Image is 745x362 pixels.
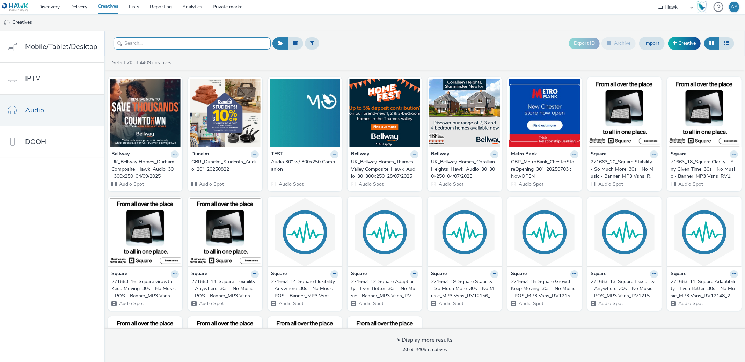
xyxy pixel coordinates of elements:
[511,278,578,300] a: 271663_15_Square Growth - Keep Moving_30s__No Music - POS_MP3 Vsns_RV12152_20250702
[191,158,256,173] div: GBR_Dunelm_Students_Audio_20"_20250822
[191,150,209,158] strong: Dunelm
[351,150,369,158] strong: Bellway
[351,158,418,180] a: UK_Bellway Homes_Thames Valley Composite_Hawk_Audio_30_300x250_28/07/2025
[511,150,537,158] strong: Metro Bank
[569,38,600,49] button: Export ID
[351,270,367,278] strong: Square
[351,278,416,300] div: 271663_12_Square Adaptibility - Even Better_30s__No Music - Banner_MP3 Vsns_RV12149_20250702
[111,158,179,180] a: UK_Bellway Homes_Durham Composite_Hawk_Audio_30_300x250_04/09/2025
[509,198,580,266] img: 271663_15_Square Growth - Keep Moving_30s__No Music - POS_MP3 Vsns_RV12152_20250702 visual
[639,37,665,50] a: Import
[438,300,463,307] span: Audio Spot
[271,278,339,300] a: 271663_14_Square Flexibility - Anywhere_30s__No Music - POS - Banner_MP3 Vsns_RV12151_20250702
[719,37,734,49] button: Table
[358,300,384,307] span: Audio Spot
[111,278,179,300] a: 271663_16_Square Growth - Keep Moving_30s__No Music - POS - Banner_MP3 Vsns_RV12153_20250702
[118,181,144,187] span: Audio Spot
[431,150,449,158] strong: Bellway
[518,300,543,307] span: Audio Spot
[509,79,580,147] img: GBR_MetroBank_ChesterStoreOpening_30"_20250703 ; NowOPEN visual
[431,278,496,300] div: 271663_19_Square Stability - So Much More_30s__No Music_MP3 Vsns_RV12156_20250702
[429,79,500,147] img: UK_Bellway Homes_Corallian Heights_Hawk_Audio_30_300x250_04/07/2025 visual
[114,37,271,50] input: Search...
[270,79,341,147] img: Audio 30" w/ 300x250 Companion visual
[591,278,656,300] div: 271663_13_Square Flexibility - Anywhere_30s__No Music - POS_MP3 Vsns_RV12150_20250702
[271,150,284,158] strong: TEST
[431,270,447,278] strong: Square
[591,158,656,180] div: 271663_20_Square Stability - So Much More_30s__No Music - Banner_MP3 Vsns_RV12157_20250702
[351,278,418,300] a: 271663_12_Square Adaptibility - Even Better_30s__No Music - Banner_MP3 Vsns_RV12149_20250702
[678,181,703,187] span: Audio Spot
[589,198,660,266] img: 271663_13_Square Flexibility - Anywhere_30s__No Music - POS_MP3 Vsns_RV12150_20250702 visual
[402,346,447,353] span: of 4409 creatives
[351,158,416,180] div: UK_Bellway Homes_Thames Valley Composite_Hawk_Audio_30_300x250_28/07/2025
[111,270,127,278] strong: Square
[668,37,701,50] a: Creative
[270,198,341,266] img: 271663_14_Square Flexibility - Anywhere_30s__No Music - POS - Banner_MP3 Vsns_RV12151_20250702 vi...
[198,181,224,187] span: Audio Spot
[438,181,463,187] span: Audio Spot
[429,198,500,266] img: 271663_19_Square Stability - So Much More_30s__No Music_MP3 Vsns_RV12156_20250702 visual
[591,158,658,180] a: 271663_20_Square Stability - So Much More_30s__No Music - Banner_MP3 Vsns_RV12157_20250702
[349,79,420,147] img: UK_Bellway Homes_Thames Valley Composite_Hawk_Audio_30_300x250_28/07/2025 visual
[191,278,256,300] div: 271663_14_Square Flexibility - Anywhere_30s__No Music - POS - Banner_MP3 Vsns_RV12151_20250702
[431,158,498,180] a: UK_Bellway Homes_Corallian Heights_Hawk_Audio_30_300x250_04/07/2025
[25,42,97,52] span: Mobile/Tablet/Desktop
[3,19,10,26] img: audio
[598,181,623,187] span: Audio Spot
[397,336,453,344] div: Display more results
[111,278,176,300] div: 271663_16_Square Growth - Keep Moving_30s__No Music - POS - Banner_MP3 Vsns_RV12153_20250702
[349,198,420,266] img: 271663_12_Square Adaptibility - Even Better_30s__No Music - Banner_MP3 Vsns_RV12149_20250702 visual
[697,1,710,13] a: Hawk Academy
[110,198,181,266] img: 271663_16_Square Growth - Keep Moving_30s__No Music - POS - Banner_MP3 Vsns_RV12153_20250702 visual
[271,270,287,278] strong: Square
[598,300,623,307] span: Audio Spot
[111,150,130,158] strong: Bellway
[271,158,336,173] div: Audio 30" w/ 300x250 Companion
[358,181,384,187] span: Audio Spot
[431,158,496,180] div: UK_Bellway Homes_Corallian Heights_Hawk_Audio_30_300x250_04/07/2025
[591,270,607,278] strong: Square
[278,300,304,307] span: Audio Spot
[511,270,527,278] strong: Square
[704,37,719,49] button: Grid
[511,278,576,300] div: 271663_15_Square Growth - Keep Moving_30s__No Music - POS_MP3 Vsns_RV12152_20250702
[678,300,703,307] span: Audio Spot
[111,59,174,66] a: Select of 4409 creatives
[601,37,636,49] button: Archive
[511,158,578,180] a: GBR_MetroBank_ChesterStoreOpening_30"_20250703 ; NowOPEN
[669,79,740,147] img: 71663_18_Square Clarity - Any Given Time_30s__No Music - Banner_MP3 Vsns_RV12155_20250702 visual
[2,3,29,12] img: undefined Logo
[278,181,304,187] span: Audio Spot
[191,158,259,173] a: GBR_Dunelm_Students_Audio_20"_20250822
[118,300,144,307] span: Audio Spot
[25,105,44,115] span: Audio
[127,59,132,66] strong: 20
[671,278,738,300] a: 271663_11_Square Adaptibility - Even Better_30s__No Music_MP3 Vsns_RV12148_20250702
[25,73,41,83] span: IPTV
[589,79,660,147] img: 271663_20_Square Stability - So Much More_30s__No Music - Banner_MP3 Vsns_RV12157_20250702 visual
[190,198,261,266] img: 271663_14_Square Flexibility - Anywhere_30s__No Music - POS - Banner_MP3 Vsns_RV12151_20250702 vi...
[731,2,738,12] div: AA
[671,158,738,180] a: 71663_18_Square Clarity - Any Given Time_30s__No Music - Banner_MP3 Vsns_RV12155_20250702
[191,278,259,300] a: 271663_14_Square Flexibility - Anywhere_30s__No Music - POS - Banner_MP3 Vsns_RV12151_20250702
[271,158,339,173] a: Audio 30" w/ 300x250 Companion
[191,270,207,278] strong: Square
[198,300,224,307] span: Audio Spot
[671,278,735,300] div: 271663_11_Square Adaptibility - Even Better_30s__No Music_MP3 Vsns_RV12148_20250702
[671,270,686,278] strong: Square
[669,198,740,266] img: 271663_11_Square Adaptibility - Even Better_30s__No Music_MP3 Vsns_RV12148_20250702 visual
[697,1,707,13] div: Hawk Academy
[110,79,181,147] img: UK_Bellway Homes_Durham Composite_Hawk_Audio_30_300x250_04/09/2025 visual
[671,150,686,158] strong: Square
[402,346,408,353] strong: 20
[671,158,735,180] div: 71663_18_Square Clarity - Any Given Time_30s__No Music - Banner_MP3 Vsns_RV12155_20250702
[271,278,336,300] div: 271663_14_Square Flexibility - Anywhere_30s__No Music - POS - Banner_MP3 Vsns_RV12151_20250702
[431,278,498,300] a: 271663_19_Square Stability - So Much More_30s__No Music_MP3 Vsns_RV12156_20250702
[190,79,261,147] img: GBR_Dunelm_Students_Audio_20"_20250822 visual
[25,137,46,147] span: DOOH
[111,158,176,180] div: UK_Bellway Homes_Durham Composite_Hawk_Audio_30_300x250_04/09/2025
[511,158,576,180] div: GBR_MetroBank_ChesterStoreOpening_30"_20250703 ; NowOPEN
[591,278,658,300] a: 271663_13_Square Flexibility - Anywhere_30s__No Music - POS_MP3 Vsns_RV12150_20250702
[518,181,543,187] span: Audio Spot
